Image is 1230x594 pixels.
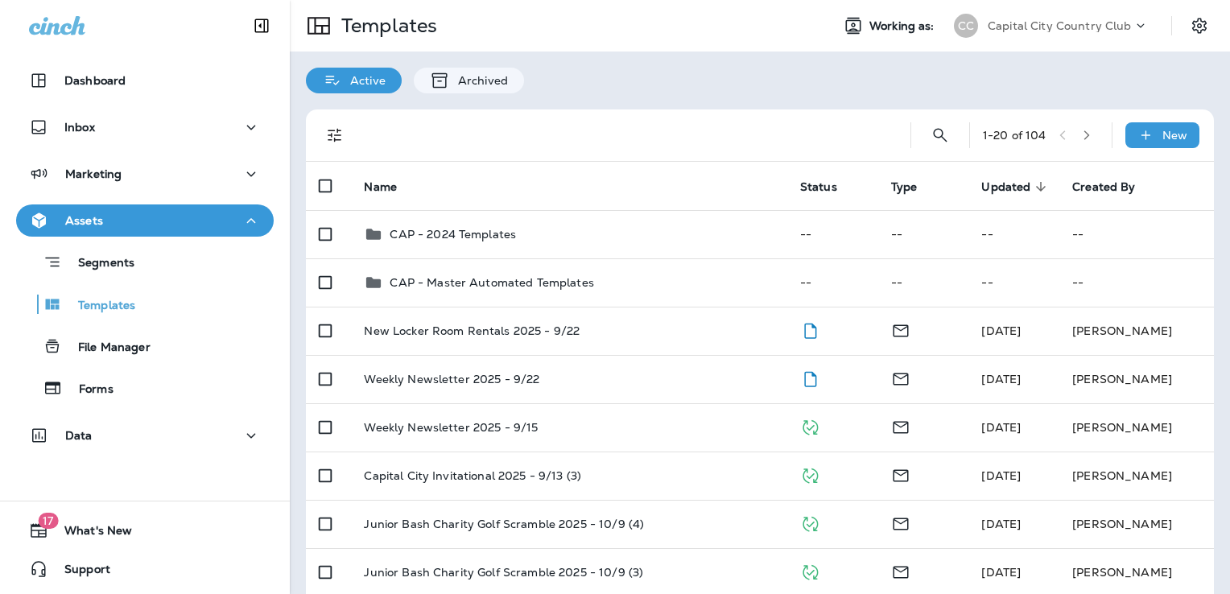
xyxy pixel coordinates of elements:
[800,419,820,433] span: Published
[16,245,274,279] button: Segments
[319,119,351,151] button: Filters
[364,373,539,386] p: Weekly Newsletter 2025 - 9/22
[1072,180,1135,194] span: Created By
[16,329,274,363] button: File Manager
[891,467,910,481] span: Email
[364,566,643,579] p: Junior Bash Charity Golf Scramble 2025 - 10/9 (3)
[800,322,820,336] span: Draft
[364,518,644,530] p: Junior Bash Charity Golf Scramble 2025 - 10/9 (4)
[16,287,274,321] button: Templates
[800,515,820,530] span: Published
[64,74,126,87] p: Dashboard
[981,565,1021,580] span: Caitlin Wilson
[981,372,1021,386] span: Caitlin Wilson
[981,517,1021,531] span: Caitlin Wilson
[62,299,135,314] p: Templates
[1059,355,1214,403] td: [PERSON_NAME]
[891,322,910,336] span: Email
[62,340,151,356] p: File Manager
[988,19,1132,32] p: Capital City Country Club
[390,228,516,241] p: CAP - 2024 Templates
[981,420,1021,435] span: Caitlin Wilson
[800,179,858,194] span: Status
[16,371,274,405] button: Forms
[981,468,1021,483] span: Caitlin Wilson
[1059,210,1214,258] td: --
[1185,11,1214,40] button: Settings
[787,258,878,307] td: --
[1059,307,1214,355] td: [PERSON_NAME]
[981,324,1021,338] span: Caitlin Wilson
[983,129,1046,142] div: 1 - 20 of 104
[800,370,820,385] span: Draft
[16,514,274,547] button: 17What's New
[62,256,134,272] p: Segments
[364,324,580,337] p: New Locker Room Rentals 2025 - 9/22
[364,421,538,434] p: Weekly Newsletter 2025 - 9/15
[1072,179,1156,194] span: Created By
[63,382,114,398] p: Forms
[878,210,969,258] td: --
[800,563,820,578] span: Published
[954,14,978,38] div: CC
[16,553,274,585] button: Support
[878,258,969,307] td: --
[968,258,1059,307] td: --
[869,19,938,33] span: Working as:
[450,74,508,87] p: Archived
[1059,403,1214,452] td: [PERSON_NAME]
[16,204,274,237] button: Assets
[981,180,1030,194] span: Updated
[335,14,437,38] p: Templates
[16,111,274,143] button: Inbox
[891,179,939,194] span: Type
[364,469,581,482] p: Capital City Invitational 2025 - 9/13 (3)
[16,64,274,97] button: Dashboard
[16,158,274,190] button: Marketing
[1059,500,1214,548] td: [PERSON_NAME]
[924,119,956,151] button: Search Templates
[364,180,397,194] span: Name
[1059,452,1214,500] td: [PERSON_NAME]
[38,513,58,529] span: 17
[1162,129,1187,142] p: New
[891,370,910,385] span: Email
[891,563,910,578] span: Email
[16,419,274,452] button: Data
[364,179,418,194] span: Name
[787,210,878,258] td: --
[48,524,132,543] span: What's New
[65,214,103,227] p: Assets
[800,180,837,194] span: Status
[48,563,110,582] span: Support
[891,515,910,530] span: Email
[65,429,93,442] p: Data
[1059,258,1214,307] td: --
[64,121,95,134] p: Inbox
[981,179,1051,194] span: Updated
[342,74,386,87] p: Active
[891,180,918,194] span: Type
[390,276,593,289] p: CAP - Master Automated Templates
[891,419,910,433] span: Email
[968,210,1059,258] td: --
[800,467,820,481] span: Published
[65,167,122,180] p: Marketing
[239,10,284,42] button: Collapse Sidebar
